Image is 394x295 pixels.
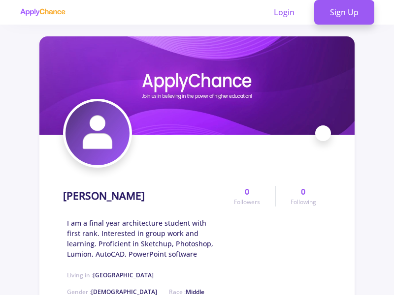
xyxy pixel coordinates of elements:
span: I am a final year architecture student with first rank. Interested in group work and learning. Pr... [67,218,219,259]
span: Living in : [67,271,154,279]
span: [GEOGRAPHIC_DATA] [93,271,154,279]
img: Reza Rezaeifaravatar [66,101,130,165]
a: 0Following [275,186,331,206]
span: Followers [234,198,260,206]
span: Following [291,198,316,206]
img: Reza Rezaeifarcover image [39,36,355,135]
h1: [PERSON_NAME] [63,190,145,202]
span: 0 [301,186,305,198]
img: applychance logo text only [20,8,66,16]
span: 0 [245,186,249,198]
a: 0Followers [219,186,275,206]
